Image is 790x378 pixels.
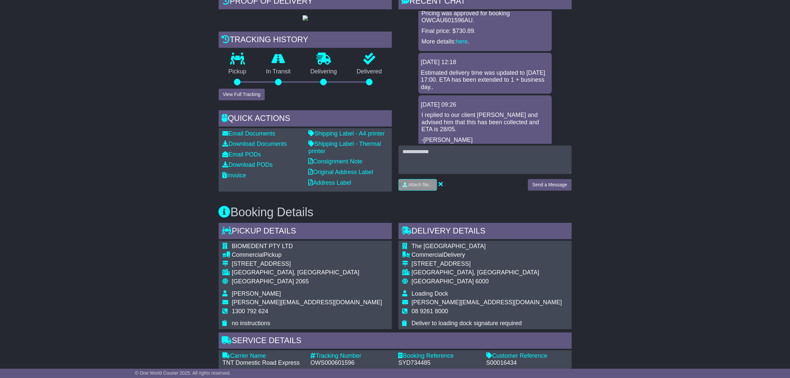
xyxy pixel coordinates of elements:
span: BIOMEDENT PTY LTD [232,243,293,249]
button: Send a Message [528,179,571,191]
div: Delivery [412,251,562,259]
a: Invoice [223,172,246,179]
span: no instructions [232,320,270,327]
a: Download Documents [223,141,287,147]
a: Consignment Note [309,158,363,165]
span: [PERSON_NAME][EMAIL_ADDRESS][DOMAIN_NAME] [232,299,382,306]
div: [DATE] 09:26 [421,101,549,109]
a: Shipping Label - A4 printer [309,130,385,137]
div: TNT Domestic Road Express [223,359,304,367]
div: Carrier Name [223,352,304,360]
div: Pickup Details [219,223,392,241]
div: Booking Reference [398,352,480,360]
div: S00016434 [486,359,568,367]
div: Quick Actions [219,110,392,128]
span: 1300 792 624 [232,308,268,315]
p: Final price: $730.89. [422,28,548,35]
span: [PERSON_NAME][EMAIL_ADDRESS][DOMAIN_NAME] [412,299,562,306]
div: [STREET_ADDRESS] [412,260,562,268]
a: here [456,38,468,45]
p: Delivering [301,68,347,75]
div: Delivery Details [398,223,572,241]
button: View Full Tracking [219,89,265,100]
p: Pricing was approved for booking OWCAU601596AU. [422,10,548,24]
a: Email PODs [223,151,261,158]
span: [PERSON_NAME] [232,290,281,297]
a: Original Address Label [309,169,373,175]
div: Service Details [219,332,572,350]
div: [DATE] 12:18 [421,59,549,66]
p: In Transit [256,68,301,75]
div: [STREET_ADDRESS] [232,260,382,268]
a: Email Documents [223,130,275,137]
div: SYD734485 [398,359,480,367]
span: [GEOGRAPHIC_DATA] [412,278,474,285]
p: Pickup [219,68,256,75]
p: Delivered [347,68,392,75]
span: Commercial [232,251,264,258]
div: [GEOGRAPHIC_DATA], [GEOGRAPHIC_DATA] [412,269,562,276]
div: Customer Reference [486,352,568,360]
div: Pickup [232,251,382,259]
span: 2065 [296,278,309,285]
span: The [GEOGRAPHIC_DATA] [412,243,486,249]
div: Estimated delivery time was updated to [DATE] 17:00. ETA has been extended to 1 + business day.. [421,69,549,91]
span: © One World Courier 2025. All rights reserved. [135,370,231,376]
a: Address Label [309,179,351,186]
p: I replied to our client [PERSON_NAME] and advised him that this has been collected and ETA is 28/05. [422,112,548,133]
span: Deliver to loading dock signature required [412,320,522,327]
p: -[PERSON_NAME] [422,137,548,144]
div: Tracking history [219,32,392,49]
div: OWS000601596 [311,359,392,367]
span: Loading Dock [412,290,448,297]
div: Tracking Number [311,352,392,360]
a: Download PODs [223,161,273,168]
span: 08 9261 8000 [412,308,448,315]
span: Commercial [412,251,444,258]
span: [GEOGRAPHIC_DATA] [232,278,294,285]
div: [GEOGRAPHIC_DATA], [GEOGRAPHIC_DATA] [232,269,382,276]
span: 6000 [475,278,489,285]
img: GetPodImage [303,15,308,21]
h3: Booking Details [219,206,572,219]
p: More details: . [422,38,548,46]
a: Shipping Label - Thermal printer [309,141,381,154]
